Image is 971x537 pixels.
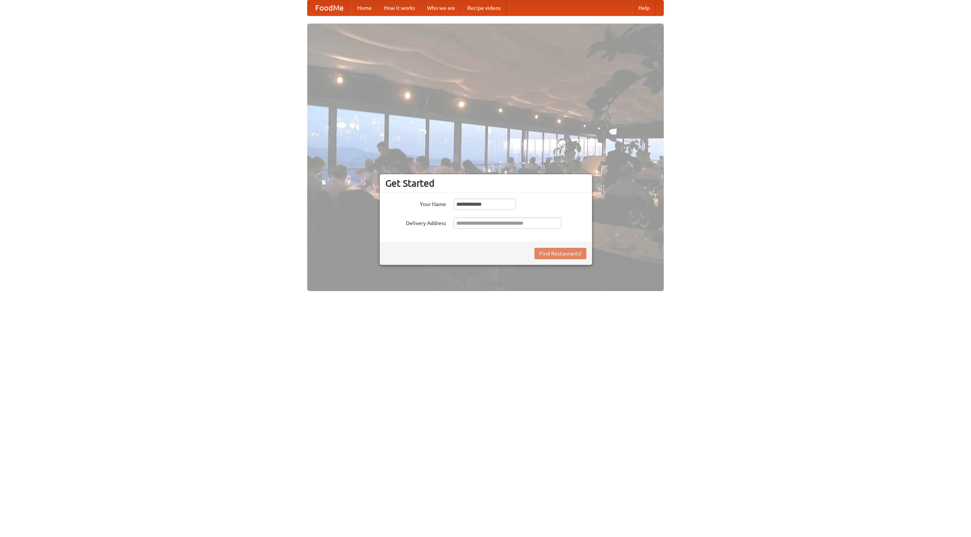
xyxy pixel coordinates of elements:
button: Find Restaurants! [534,248,586,259]
a: Home [351,0,378,16]
a: FoodMe [308,0,351,16]
label: Delivery Address [385,217,446,227]
a: Recipe videos [461,0,507,16]
label: Your Name [385,198,446,208]
a: How it works [378,0,421,16]
a: Help [632,0,656,16]
a: Who we are [421,0,461,16]
h3: Get Started [385,178,586,189]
